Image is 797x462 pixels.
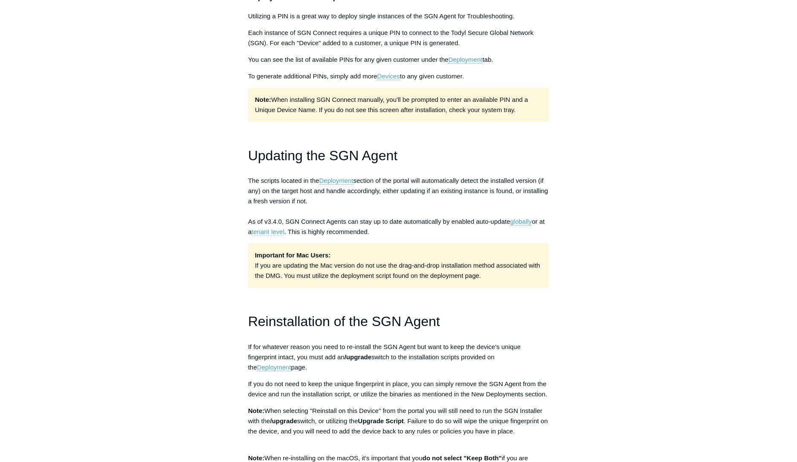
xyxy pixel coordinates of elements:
span: If you are updating the Mac version do not use the drag-and-drop installation method associated w... [255,251,540,279]
span: If you do not need to keep the unique fingerprint in place, you can simply remove the SGN Agent f... [248,380,547,398]
a: Devices [377,72,400,80]
span: Reinstallation of the SGN Agent [248,314,440,329]
strong: do not select "Keep Both" [423,454,502,462]
span: tab. [482,56,493,63]
span: To generate additional PINs, simply add more [248,72,377,80]
span: Utilizing a PIN is a great way to deploy single instances of the SGN Agent for Troubleshooting. [248,12,515,20]
span: switch, or utilizing the [297,417,358,424]
a: Deployment [257,364,291,371]
strong: Important for Mac Users: [255,251,331,259]
a: tenant level [252,228,284,236]
span: to any given customer. [400,72,464,80]
span: If for whatever reason you need to re-install the SGN Agent but want to keep the device's unique ... [248,343,521,361]
span: /upgrade [270,417,297,424]
p: When installing SGN Connect manually, you'll be prompted to enter an available PIN and a Unique D... [248,88,549,122]
strong: Note: [255,96,271,103]
span: You can see the list of available PINs for any given customer under the [248,56,449,63]
span: The scripts located in the section of the portal will automatically detect the installed version ... [248,177,548,236]
span: Updating the SGN Agent [248,148,397,163]
span: Each instance of SGN Connect requires a unique PIN to connect to the Todyl Secure Global Network ... [248,29,533,46]
span: When selecting "Reinstall on this Device" from the portal you will still need to run the SGN Inst... [248,407,542,424]
span: Upgrade Script [358,417,404,424]
span: Note: [248,407,264,414]
a: Deployment [448,56,482,64]
span: /upgrade [345,353,371,361]
span: . Failure to do so will wipe the unique fingerprint on the device, and you will need to add the d... [248,417,548,435]
a: Deployment [319,177,353,185]
a: globally [510,218,532,225]
span: switch to the installation scripts provided on the page. [248,353,495,371]
strong: Note: [248,454,264,462]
